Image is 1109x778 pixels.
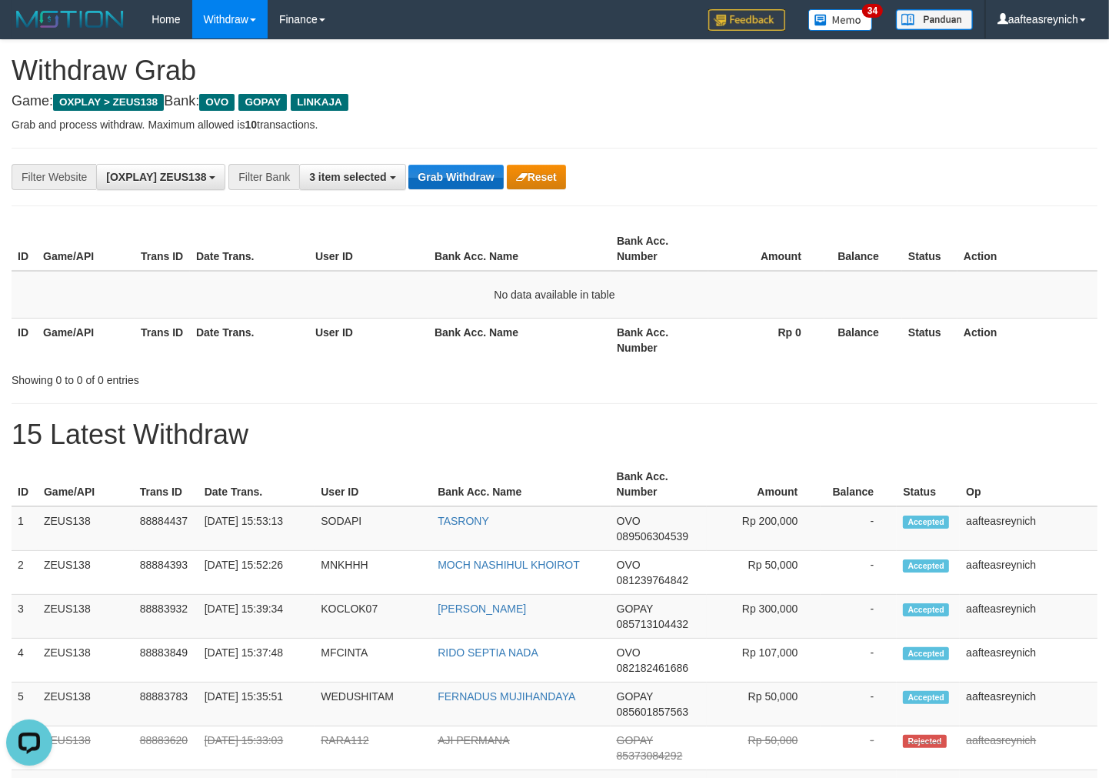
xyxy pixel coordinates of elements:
td: ZEUS138 [38,551,134,595]
td: [DATE] 15:52:26 [198,551,315,595]
th: Balance [824,318,902,362]
a: MOCH NASHIHUL KHOIROT [438,559,580,571]
button: Open LiveChat chat widget [6,6,52,52]
td: ZEUS138 [38,639,134,683]
span: Rejected [903,735,946,748]
td: MNKHHH [315,551,431,595]
a: RIDO SEPTIA NADA [438,646,538,659]
td: aafteasreynich [960,551,1097,595]
td: - [821,683,897,726]
td: ZEUS138 [38,506,134,551]
th: Action [957,227,1097,271]
td: - [821,595,897,639]
td: - [821,506,897,551]
th: Balance [824,227,902,271]
th: Trans ID [135,227,190,271]
th: ID [12,318,37,362]
td: [DATE] 15:39:34 [198,595,315,639]
th: Status [897,462,960,506]
th: Balance [821,462,897,506]
th: Rp 0 [708,318,824,362]
button: Grab Withdraw [408,165,503,189]
th: Status [902,318,957,362]
td: WEDUSHITAM [315,683,431,726]
h1: Withdraw Grab [12,55,1097,86]
span: GOPAY [617,603,653,615]
span: 3 item selected [309,171,386,183]
th: Date Trans. [190,318,309,362]
td: aafteasreynich [960,639,1097,683]
td: [DATE] 15:33:03 [198,726,315,770]
td: 3 [12,595,38,639]
th: Game/API [37,227,135,271]
th: Game/API [38,462,134,506]
td: - [821,551,897,595]
span: Accepted [903,603,949,616]
div: Showing 0 to 0 of 0 entries [12,366,451,388]
th: ID [12,227,37,271]
th: Trans ID [135,318,190,362]
td: 4 [12,639,38,683]
a: FERNADUS MUJIHANDAYA [438,690,575,703]
div: Filter Bank [228,164,299,190]
th: User ID [309,318,428,362]
span: Copy 85373084292 to clipboard [617,750,683,762]
td: 2 [12,551,38,595]
span: Accepted [903,559,949,573]
td: ZEUS138 [38,683,134,726]
td: 88884437 [134,506,198,551]
img: Feedback.jpg [708,9,785,31]
td: - [821,639,897,683]
div: Filter Website [12,164,96,190]
h1: 15 Latest Withdraw [12,419,1097,450]
span: GOPAY [617,734,653,746]
td: No data available in table [12,271,1097,319]
button: Reset [507,165,566,189]
td: Rp 50,000 [707,551,821,595]
span: Copy 085601857563 to clipboard [617,706,688,718]
td: 88884393 [134,551,198,595]
span: LINKAJA [291,94,348,111]
span: Copy 085713104432 to clipboard [617,618,688,630]
td: Rp 200,000 [707,506,821,551]
td: 88883932 [134,595,198,639]
th: User ID [315,462,431,506]
th: Bank Acc. Name [428,227,611,271]
p: Grab and process withdraw. Maximum allowed is transactions. [12,117,1097,132]
span: [OXPLAY] ZEUS138 [106,171,206,183]
span: 34 [862,4,883,18]
span: OVO [199,94,235,111]
th: Bank Acc. Name [428,318,611,362]
a: [PERSON_NAME] [438,603,526,615]
td: ZEUS138 [38,595,134,639]
td: SODAPI [315,506,431,551]
td: 1 [12,506,38,551]
strong: 10 [245,119,257,131]
button: [OXPLAY] ZEUS138 [96,164,225,190]
th: Bank Acc. Number [611,318,708,362]
th: Game/API [37,318,135,362]
th: Trans ID [134,462,198,506]
th: Bank Acc. Name [431,462,610,506]
th: User ID [309,227,428,271]
td: 88883620 [134,726,198,770]
td: Rp 50,000 [707,726,821,770]
img: Button%20Memo.svg [808,9,873,31]
span: OVO [617,646,641,659]
span: OVO [617,559,641,571]
th: Date Trans. [190,227,309,271]
th: Date Trans. [198,462,315,506]
span: Copy 081239764842 to clipboard [617,574,688,586]
td: Rp 107,000 [707,639,821,683]
a: AJI PERMANA [438,734,509,746]
th: Action [957,318,1097,362]
td: aafteasreynich [960,595,1097,639]
img: panduan.png [896,9,973,30]
span: Accepted [903,647,949,660]
span: Copy 089506304539 to clipboard [617,530,688,543]
th: Bank Acc. Number [611,462,707,506]
span: Accepted [903,516,949,529]
td: aafteasreynich [960,726,1097,770]
span: Copy 082182461686 to clipboard [617,662,688,674]
span: Accepted [903,691,949,704]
